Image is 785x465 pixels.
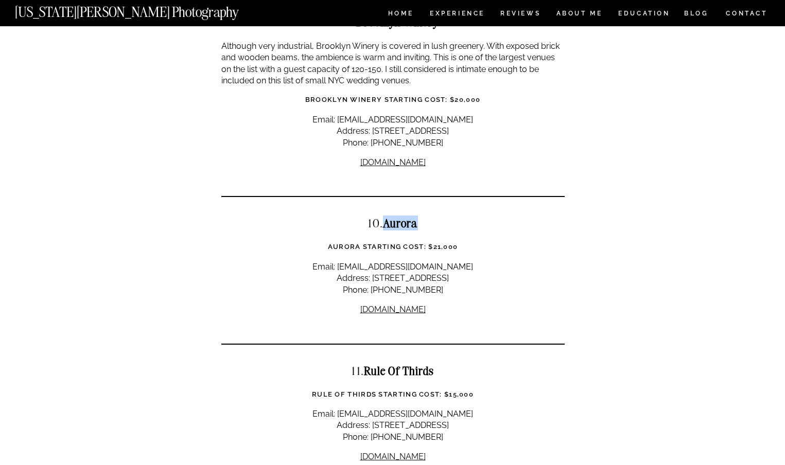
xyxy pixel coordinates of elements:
a: EDUCATION [617,10,671,19]
h2: 11. [221,364,565,377]
a: [DOMAIN_NAME] [360,452,426,461]
a: Experience [430,10,484,19]
a: CONTACT [725,8,768,19]
a: [DOMAIN_NAME] [360,157,426,167]
a: HOME [386,10,415,19]
strong: Aurora Starting Cost: $21,000 [328,243,458,251]
a: REVIEWS [500,10,539,19]
a: [US_STATE][PERSON_NAME] Photography [15,5,273,14]
strong: Aurora [383,216,418,230]
p: Email: [EMAIL_ADDRESS][DOMAIN_NAME] Address: [STREET_ADDRESS] Phone: [PHONE_NUMBER] [221,114,565,149]
a: [DOMAIN_NAME] [360,305,426,314]
p: Email: [EMAIL_ADDRESS][DOMAIN_NAME] Address: [STREET_ADDRESS] Phone: [PHONE_NUMBER] [221,408,565,443]
h2: 9. [221,15,565,28]
a: ABOUT ME [556,10,603,19]
strong: Brooklyn Winery [356,14,439,29]
a: BLOG [684,10,709,19]
strong: Rule of Thirds [364,363,434,378]
strong: Brooklyn Winery Starting Cost: $20,000 [305,96,480,103]
h2: 10. [221,217,565,229]
p: Email: [EMAIL_ADDRESS][DOMAIN_NAME] Address: [STREET_ADDRESS] Phone: [PHONE_NUMBER] [221,261,565,296]
p: Although very industrial, Brooklyn Winery is covered in lush greenery. With exposed brick and woo... [221,41,565,87]
strong: Rule of Thirds Starting Cost: $15,000 [312,390,474,398]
